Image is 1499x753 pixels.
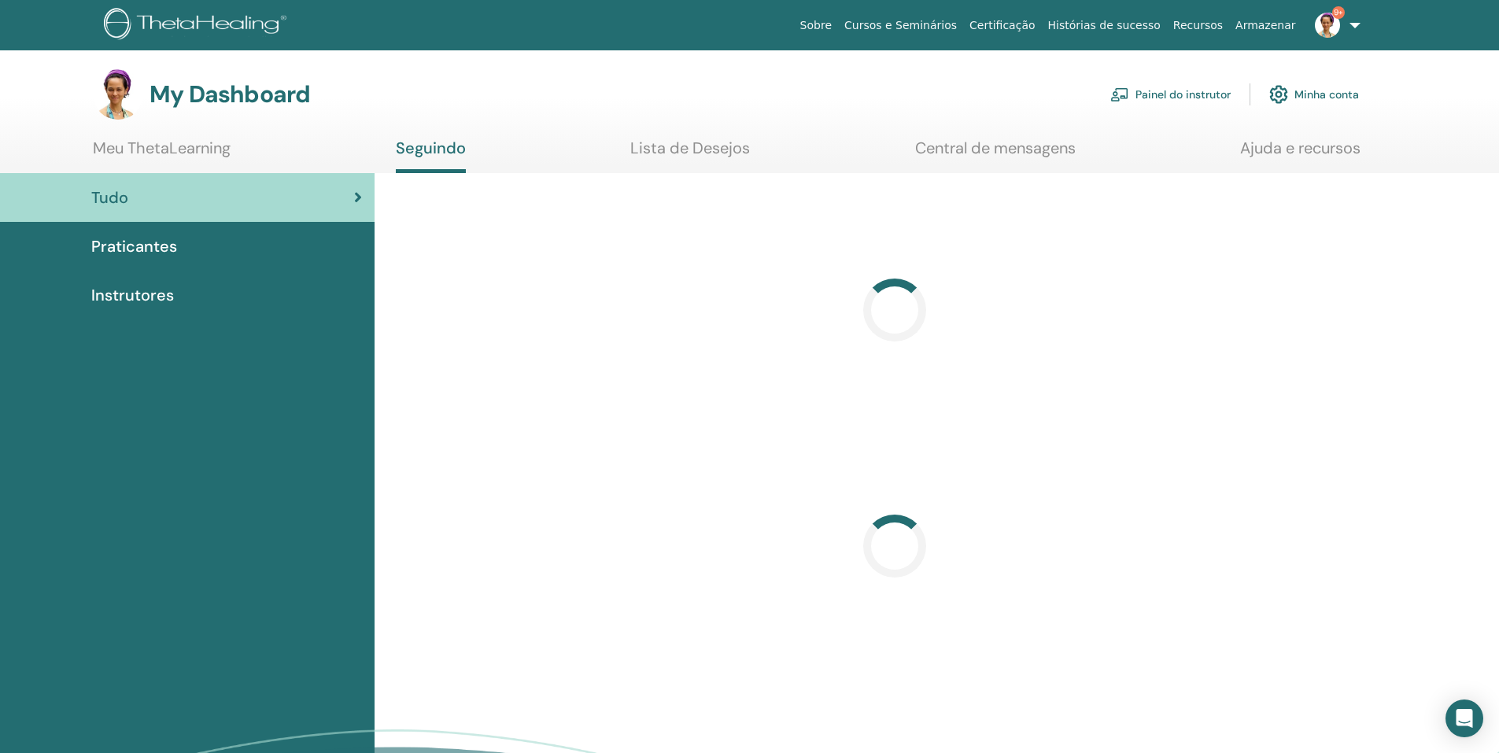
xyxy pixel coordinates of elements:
[1332,6,1345,19] span: 9+
[915,138,1076,169] a: Central de mensagens
[963,11,1041,40] a: Certificação
[93,138,231,169] a: Meu ThetaLearning
[1269,77,1359,112] a: Minha conta
[1229,11,1301,40] a: Armazenar
[1042,11,1167,40] a: Histórias de sucesso
[1315,13,1340,38] img: default.jpg
[1445,699,1483,737] div: Open Intercom Messenger
[91,283,174,307] span: Instrutores
[396,138,466,173] a: Seguindo
[91,234,177,258] span: Praticantes
[1110,77,1231,112] a: Painel do instrutor
[93,69,143,120] img: default.jpg
[794,11,838,40] a: Sobre
[91,186,128,209] span: Tudo
[1240,138,1361,169] a: Ajuda e recursos
[1167,11,1229,40] a: Recursos
[1110,87,1129,102] img: chalkboard-teacher.svg
[104,8,292,43] img: logo.png
[630,138,750,169] a: Lista de Desejos
[838,11,963,40] a: Cursos e Seminários
[1269,81,1288,108] img: cog.svg
[150,80,310,109] h3: My Dashboard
